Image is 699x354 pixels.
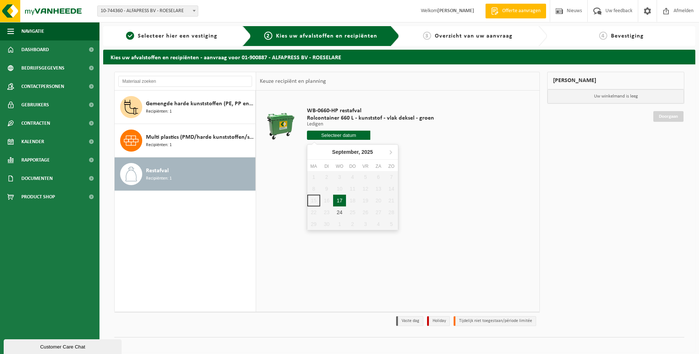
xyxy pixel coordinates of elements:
strong: [PERSON_NAME] [437,8,474,14]
button: Gemengde harde kunststoffen (PE, PP en PVC), recycleerbaar (industrieel) Recipiënten: 1 [115,91,256,124]
span: Multi plastics (PMD/harde kunststoffen/spanbanden/EPS/folie naturel/folie gemengd) [146,133,254,142]
span: Gemengde harde kunststoffen (PE, PP en PVC), recycleerbaar (industrieel) [146,99,254,108]
span: Bedrijfsgegevens [21,59,64,77]
button: Restafval Recipiënten: 1 [115,157,256,191]
span: Kalender [21,132,44,151]
span: 2 [264,32,272,40]
div: [PERSON_NAME] [547,72,684,89]
div: ma [307,163,320,170]
span: Selecteer hier een vestiging [138,33,217,39]
div: 1 [333,218,346,230]
span: Gebruikers [21,96,49,114]
span: Contactpersonen [21,77,64,96]
p: Uw winkelmand is leeg [548,89,684,103]
span: Kies uw afvalstoffen en recipiënten [276,33,377,39]
div: vr [359,163,372,170]
div: 24 [333,206,346,218]
span: 1 [126,32,134,40]
div: za [372,163,385,170]
span: Bevestiging [611,33,644,39]
span: Rapportage [21,151,50,169]
li: Vaste dag [396,316,423,326]
span: Recipiënten: 1 [146,108,172,115]
span: Offerte aanvragen [500,7,542,15]
li: Holiday [427,316,450,326]
div: Keuze recipiënt en planning [256,72,330,91]
div: 17 [333,195,346,206]
span: Navigatie [21,22,44,40]
h2: Kies uw afvalstoffen en recipiënten - aanvraag voor 01-900887 - ALFAPRESS BV - ROESELARE [103,50,695,64]
span: 10-744360 - ALFAPRESS BV - ROESELARE [98,6,198,16]
a: Doorgaan [653,111,684,122]
span: 4 [599,32,607,40]
span: 10-744360 - ALFAPRESS BV - ROESELARE [97,6,198,17]
span: WB-0660-HP restafval [307,107,434,114]
div: September, [329,146,376,158]
span: Restafval [146,166,169,175]
i: 2025 [361,149,373,155]
div: zo [385,163,398,170]
a: Offerte aanvragen [485,4,546,18]
a: 1Selecteer hier een vestiging [107,32,237,40]
button: Multi plastics (PMD/harde kunststoffen/spanbanden/EPS/folie naturel/folie gemengd) Recipiënten: 1 [115,124,256,157]
input: Materiaal zoeken [118,76,252,87]
div: do [346,163,359,170]
span: Dashboard [21,40,49,59]
span: Documenten [21,169,53,188]
iframe: chat widget [4,338,123,354]
li: Tijdelijk niet toegestaan/période limitée [454,316,536,326]
input: Selecteer datum [307,131,371,140]
span: Contracten [21,114,50,132]
span: Product Shop [21,188,55,206]
p: Ledigen [307,122,434,127]
div: wo [333,163,346,170]
span: Recipiënten: 1 [146,175,172,182]
span: Recipiënten: 1 [146,142,172,149]
span: 3 [423,32,431,40]
div: di [320,163,333,170]
span: Rolcontainer 660 L - kunststof - vlak deksel - groen [307,114,434,122]
span: Overzicht van uw aanvraag [435,33,513,39]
